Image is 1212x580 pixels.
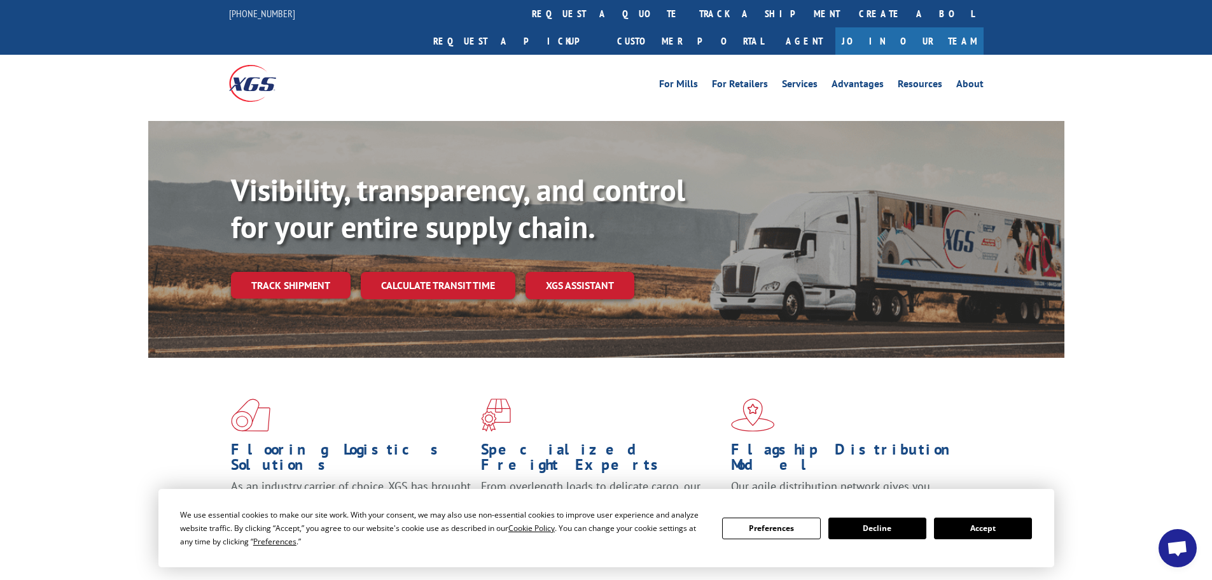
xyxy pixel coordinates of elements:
[231,442,471,479] h1: Flooring Logistics Solutions
[229,7,295,20] a: [PHONE_NUMBER]
[481,399,511,432] img: xgs-icon-focused-on-flooring-red
[231,170,685,246] b: Visibility, transparency, and control for your entire supply chain.
[361,272,515,299] a: Calculate transit time
[424,27,608,55] a: Request a pickup
[835,27,984,55] a: Join Our Team
[934,518,1032,539] button: Accept
[481,442,721,479] h1: Specialized Freight Experts
[731,442,972,479] h1: Flagship Distribution Model
[731,399,775,432] img: xgs-icon-flagship-distribution-model-red
[956,79,984,93] a: About
[828,518,926,539] button: Decline
[1159,529,1197,567] div: Open chat
[898,79,942,93] a: Resources
[832,79,884,93] a: Advantages
[253,536,296,547] span: Preferences
[231,272,351,299] a: Track shipment
[782,79,818,93] a: Services
[231,479,471,524] span: As an industry carrier of choice, XGS has brought innovation and dedication to flooring logistics...
[508,523,555,534] span: Cookie Policy
[773,27,835,55] a: Agent
[712,79,768,93] a: For Retailers
[722,518,820,539] button: Preferences
[231,399,270,432] img: xgs-icon-total-supply-chain-intelligence-red
[731,479,965,509] span: Our agile distribution network gives you nationwide inventory management on demand.
[180,508,707,548] div: We use essential cookies to make our site work. With your consent, we may also use non-essential ...
[158,489,1054,567] div: Cookie Consent Prompt
[659,79,698,93] a: For Mills
[608,27,773,55] a: Customer Portal
[526,272,634,299] a: XGS ASSISTANT
[481,479,721,535] p: From overlength loads to delicate cargo, our experienced staff knows the best way to move your fr...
